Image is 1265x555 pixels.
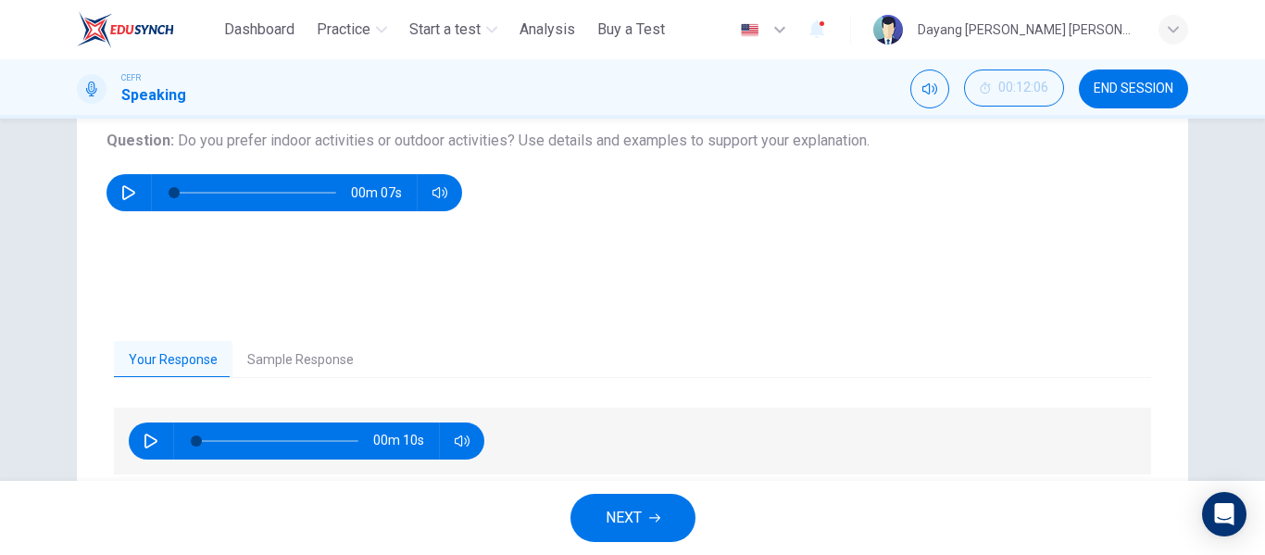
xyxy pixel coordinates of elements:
[597,19,665,41] span: Buy a Test
[178,132,515,149] span: Do you prefer indoor activities or outdoor activities?
[738,23,761,37] img: en
[910,69,949,108] div: Mute
[1202,492,1246,536] div: Open Intercom Messenger
[998,81,1048,95] span: 00:12:06
[520,19,575,41] span: Analysis
[77,11,174,48] img: ELTC logo
[121,84,186,107] h1: Speaking
[512,13,582,46] button: Analysis
[121,71,141,84] span: CEFR
[409,19,481,41] span: Start a test
[373,423,439,460] span: 00m 10s
[114,341,1151,380] div: basic tabs example
[1094,82,1173,96] span: END SESSION
[873,15,903,44] img: Profile picture
[114,341,232,380] button: Your Response
[570,494,695,542] button: NEXT
[918,19,1136,41] div: Dayang [PERSON_NAME] [PERSON_NAME]
[402,13,505,46] button: Start a test
[964,69,1064,107] button: 00:12:06
[964,69,1064,108] div: Hide
[590,13,672,46] button: Buy a Test
[519,132,870,149] span: Use details and examples to support your explanation.
[1079,69,1188,108] button: END SESSION
[309,13,395,46] button: Practice
[351,174,417,211] span: 00m 07s
[224,19,294,41] span: Dashboard
[106,130,1159,152] h6: Question :
[232,341,369,380] button: Sample Response
[77,11,217,48] a: ELTC logo
[606,505,642,531] span: NEXT
[217,13,302,46] button: Dashboard
[317,19,370,41] span: Practice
